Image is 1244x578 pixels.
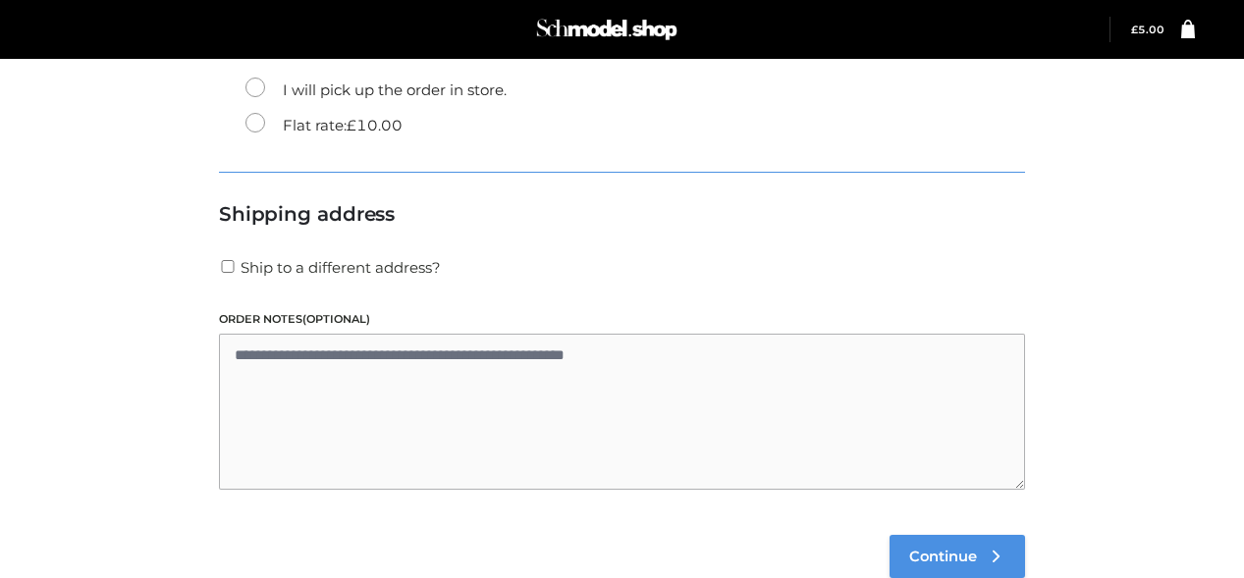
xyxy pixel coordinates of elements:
span: £ [347,116,356,134]
label: Order notes [219,310,1025,329]
span: Continue [909,548,977,565]
bdi: 10.00 [347,116,403,134]
span: £ [1131,24,1138,36]
a: £5.00 [1131,24,1164,36]
bdi: 5.00 [1131,24,1164,36]
img: Schmodel Admin 964 [533,10,680,49]
label: Flat rate: [245,113,403,138]
label: I will pick up the order in store. [245,78,507,103]
span: Ship to a different address? [241,258,441,277]
h3: Shipping address [219,202,1025,226]
span: (optional) [302,312,370,326]
a: Continue [890,535,1025,578]
input: Ship to a different address? [219,260,237,273]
